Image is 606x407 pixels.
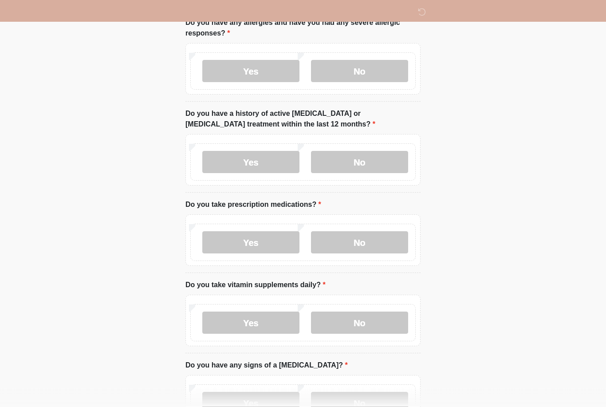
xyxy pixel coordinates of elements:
label: Do you have any allergies and have you had any severe allergic responses? [185,18,421,39]
img: DM Studio Logo [177,7,188,18]
label: Yes [202,232,299,254]
label: Do you have any signs of a [MEDICAL_DATA]? [185,360,348,371]
label: No [311,151,408,174]
label: No [311,60,408,83]
label: Yes [202,60,299,83]
label: Yes [202,151,299,174]
label: No [311,232,408,254]
label: Do you take prescription medications? [185,200,321,210]
label: Do you take vitamin supplements daily? [185,280,326,291]
label: Do you have a history of active [MEDICAL_DATA] or [MEDICAL_DATA] treatment within the last 12 mon... [185,109,421,130]
label: Yes [202,312,299,334]
label: No [311,312,408,334]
